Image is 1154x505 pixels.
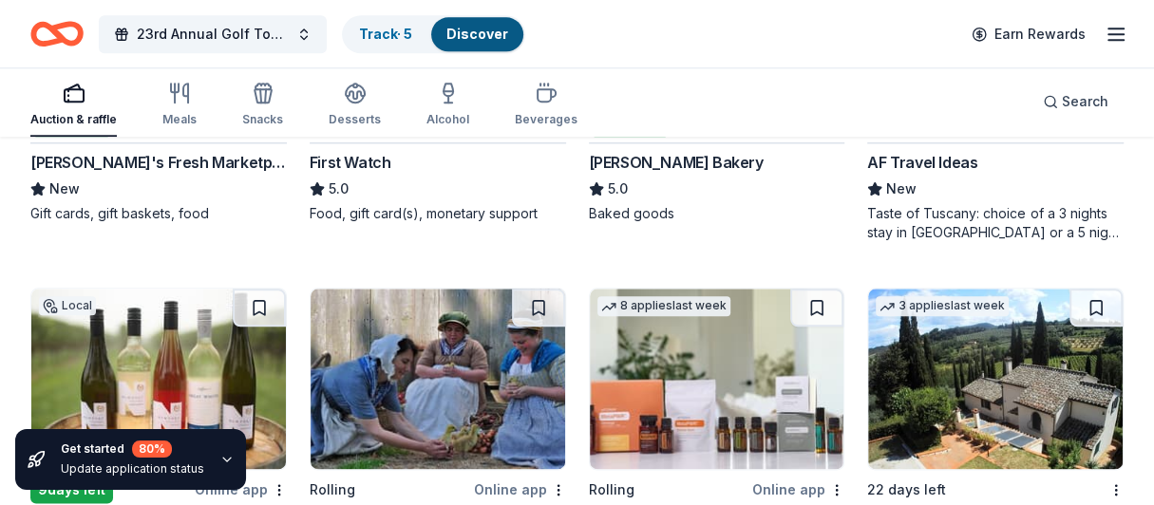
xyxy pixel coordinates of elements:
span: New [49,178,80,200]
div: Food, gift card(s), monetary support [310,204,566,223]
span: 23rd Annual Golf Tournament [137,23,289,46]
button: Meals [162,74,197,137]
div: AF Travel Ideas [867,151,977,174]
a: Track· 5 [359,26,412,42]
button: Track· 5Discover [342,15,525,53]
div: 22 days left [867,478,946,501]
div: Taste of Tuscany: choice of a 3 nights stay in [GEOGRAPHIC_DATA] or a 5 night stay in [GEOGRAPHIC... [867,204,1124,242]
div: Rolling [310,478,355,501]
span: Search [1062,90,1108,113]
button: 23rd Annual Golf Tournament [99,15,327,53]
img: Image for Coggeshall Farm Museum [311,289,565,469]
button: Auction & raffle [30,74,117,137]
button: Alcohol [426,74,469,137]
div: Alcohol [426,112,469,127]
div: [PERSON_NAME]'s Fresh Marketplace [30,151,287,174]
a: Earn Rewards [960,17,1097,51]
div: First Watch [310,151,391,174]
img: Image for doTERRA [590,289,844,469]
div: Gift cards, gift baskets, food [30,204,287,223]
span: 5.0 [329,178,349,200]
div: Local [39,296,96,315]
div: Snacks [242,112,283,127]
img: Image for Newport Vineyards [31,289,286,469]
div: Desserts [329,112,381,127]
div: Beverages [515,112,577,127]
button: Search [1028,83,1124,121]
span: New [886,178,917,200]
div: 80 % [132,440,172,458]
div: Rolling [589,478,634,501]
div: Auction & raffle [30,112,117,127]
div: 3 applies last week [876,296,1009,316]
button: Desserts [329,74,381,137]
div: Update application status [61,461,204,477]
div: [PERSON_NAME] Bakery [589,151,764,174]
div: 8 applies last week [597,296,730,316]
img: Image for Villa Sogni D’Oro [868,289,1123,469]
div: Online app [752,477,844,501]
div: Get started [61,440,204,458]
div: Meals [162,112,197,127]
button: Snacks [242,74,283,137]
a: Home [30,11,84,56]
span: 5.0 [608,178,628,200]
div: Online app [474,477,566,501]
button: Beverages [515,74,577,137]
div: Baked goods [589,204,845,223]
a: Discover [446,26,508,42]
